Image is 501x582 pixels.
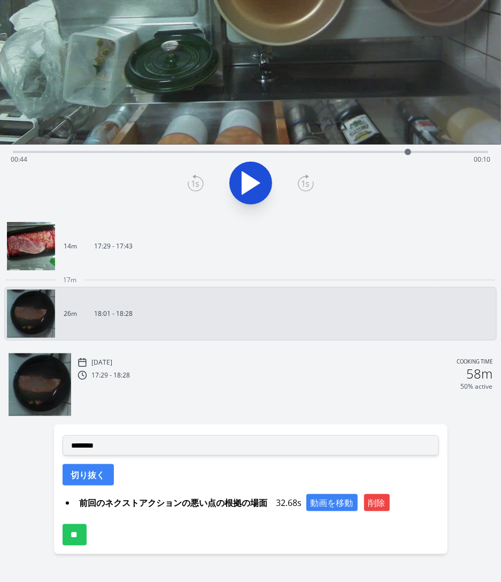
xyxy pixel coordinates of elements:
span: 00:10 [474,155,490,164]
span: 前回のネクストアクションの悪い点の根拠の場面 [75,494,272,511]
span: 00:44 [11,155,27,164]
button: 削除 [364,494,390,511]
img: 250811083001_thumb.jpeg [7,222,55,270]
img: 250811090215_thumb.jpeg [7,290,55,338]
div: 32.68s [75,494,439,511]
p: [DATE] [91,358,112,367]
p: 17:29 - 17:43 [94,242,133,251]
img: 250811090215_thumb.jpeg [9,353,71,416]
p: 26m [64,309,77,318]
p: Cooking time [457,358,492,367]
p: 17:29 - 18:28 [91,371,130,380]
p: 14m [64,242,77,251]
span: 17m [63,276,76,284]
p: 18:01 - 18:28 [94,309,133,318]
button: 動画を移動 [306,494,358,511]
button: 切り抜く [63,464,114,486]
p: 50% active [460,382,492,391]
h2: 58m [466,367,492,380]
